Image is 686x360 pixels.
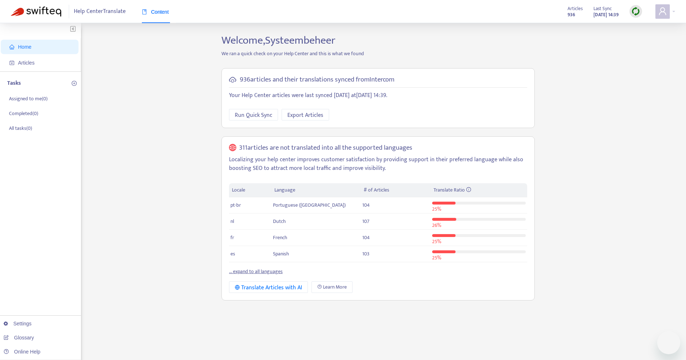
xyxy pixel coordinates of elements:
[9,60,14,65] span: account-book
[432,237,441,246] span: 25 %
[593,5,612,13] span: Last Sync
[323,283,347,291] span: Learn More
[230,250,235,258] span: es
[362,250,369,258] span: 103
[432,221,441,229] span: 26 %
[568,11,575,19] strong: 936
[142,9,169,15] span: Content
[229,91,527,100] p: Your Help Center articles were last synced [DATE] at [DATE] 14:39 .
[272,183,361,197] th: Language
[362,217,369,225] span: 107
[230,201,241,209] span: pt-br
[216,50,540,57] p: We ran a quick check on your Help Center and this is what we found
[273,217,286,225] span: Dutch
[593,11,619,19] strong: [DATE] 14:39
[287,111,323,120] span: Export Articles
[235,283,302,292] div: Translate Articles with AI
[229,76,236,83] span: cloud-sync
[142,9,147,14] span: book
[9,110,38,117] p: Completed ( 0 )
[4,321,32,326] a: Settings
[229,155,527,173] p: Localizing your help center improves customer satisfaction by providing support in their preferre...
[631,7,640,16] img: sync.dc5367851b00ba804db3.png
[229,183,272,197] th: Locale
[432,254,441,262] span: 25 %
[4,349,40,355] a: Online Help
[273,233,287,242] span: French
[432,205,441,213] span: 25 %
[221,31,335,49] span: Welcome, Systeembeheer
[361,183,430,197] th: # of Articles
[9,44,14,49] span: home
[240,76,394,84] h5: 936 articles and their translations synced from Intercom
[658,7,667,16] span: user
[235,111,272,120] span: Run Quick Sync
[273,250,289,258] span: Spanish
[229,267,283,276] a: ... expand to all languages
[229,144,236,152] span: global
[9,95,48,102] p: Assigned to me ( 0 )
[11,6,61,17] img: Swifteq
[434,186,524,194] div: Translate Ratio
[362,201,370,209] span: 104
[229,281,308,293] button: Translate Articles with AI
[239,144,412,152] h5: 311 articles are not translated into all the supported languages
[18,44,31,50] span: Home
[74,5,126,18] span: Help Center Translate
[311,281,353,293] a: Learn More
[229,109,278,120] button: Run Quick Sync
[230,217,234,225] span: nl
[9,124,32,132] p: All tasks ( 0 )
[7,79,21,88] p: Tasks
[362,233,370,242] span: 104
[657,331,680,354] iframe: Button to launch messaging window, conversation in progress
[72,81,77,86] span: plus-circle
[4,335,34,341] a: Glossary
[18,60,35,66] span: Articles
[273,201,346,209] span: Portuguese ([GEOGRAPHIC_DATA])
[568,5,583,13] span: Articles
[282,109,329,120] button: Export Articles
[230,233,234,242] span: fr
